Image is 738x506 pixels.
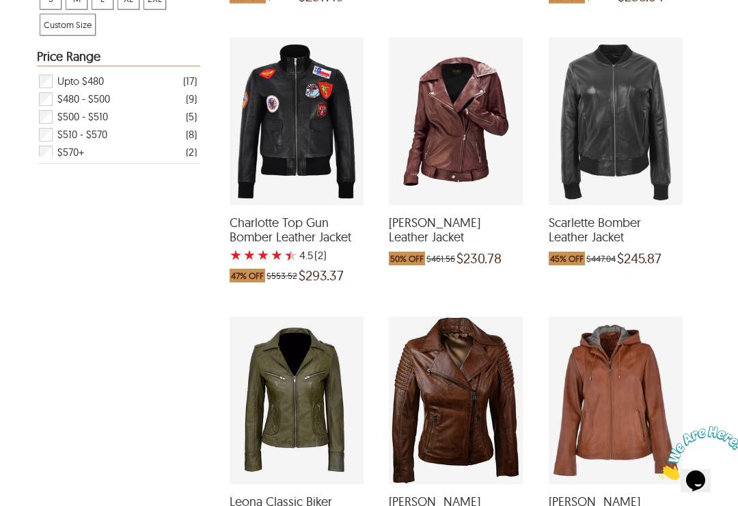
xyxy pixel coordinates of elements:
[40,14,95,35] span: Custom Size
[38,90,197,108] div: Filter $480 - $500 Women Biker Leather Jackets
[389,215,523,245] span: Elina Biker Leather Jacket
[271,248,283,262] label: 4 rating
[186,126,197,143] div: ( 8 )
[230,248,242,262] label: 1 rating
[314,248,323,262] span: (2
[57,108,108,126] span: $500 - $510
[38,144,197,161] div: Filter $570+ Women Biker Leather Jackets
[57,90,110,108] span: $480 - $500
[40,14,96,36] div: View Custom Size Women Biker Leather Jackets
[617,252,661,265] span: $245.87
[5,5,90,59] img: Chat attention grabber
[389,252,425,265] span: 50% OFF
[456,252,502,265] span: $230.78
[186,90,197,107] div: ( 9 )
[230,269,265,282] span: 47% OFF
[549,196,683,272] a: Scarlette Bomber Leather Jacket which was at a price of $447.04, now after discount the price is
[299,269,344,282] span: $293.37
[186,144,197,161] div: ( 2 )
[230,215,364,245] span: Charlotte Top Gun Bomber Leather Jacket
[230,196,364,289] a: Charlotte Top Gun Bomber Leather Jacket with a 4.5 Star Rating 2 Product Review which was at a pr...
[186,108,197,125] div: ( 5 )
[426,252,455,265] span: $461.56
[257,248,269,262] label: 3 rating
[38,126,197,144] div: Filter $510 - $570 Women Biker Leather Jackets
[37,50,200,66] div: Heading Filter Women Biker Leather Jackets by Price Range
[243,248,256,262] label: 2 rating
[653,421,738,485] iframe: chat widget
[57,144,84,161] span: $570+
[57,72,104,90] span: Upto $480
[389,196,523,272] a: Elina Biker Leather Jacket which was at a price of $461.56, now after discount the price is
[38,72,197,90] div: Filter Upto $480 Women Biker Leather Jackets
[549,215,683,245] span: Scarlette Bomber Leather Jacket
[314,248,327,262] span: )
[38,108,197,126] div: Filter $500 - $510 Women Biker Leather Jackets
[299,248,313,262] label: 4.5
[549,252,585,265] span: 45% OFF
[266,269,297,282] span: $553.52
[57,126,107,144] span: $510 - $570
[183,72,197,90] div: ( 17 )
[586,252,616,265] span: $447.04
[284,248,298,262] label: 5 rating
